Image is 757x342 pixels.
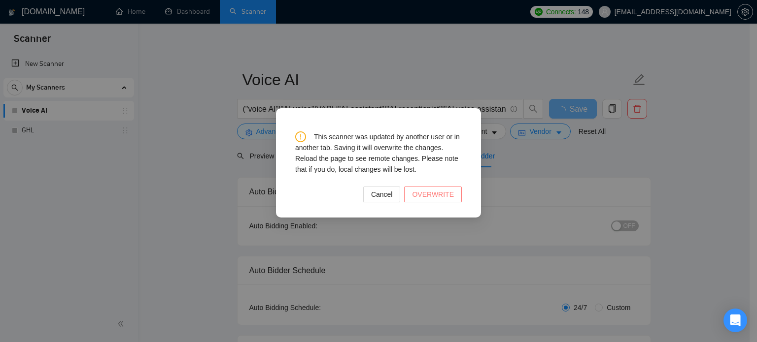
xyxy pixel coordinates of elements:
[723,309,747,332] div: Open Intercom Messenger
[295,131,306,142] span: exclamation-circle
[363,187,401,202] button: Cancel
[404,187,462,202] button: OVERWRITE
[295,131,462,175] div: This scanner was updated by another user or in another tab. Saving it will overwrite the changes....
[371,189,393,200] span: Cancel
[412,189,454,200] span: OVERWRITE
